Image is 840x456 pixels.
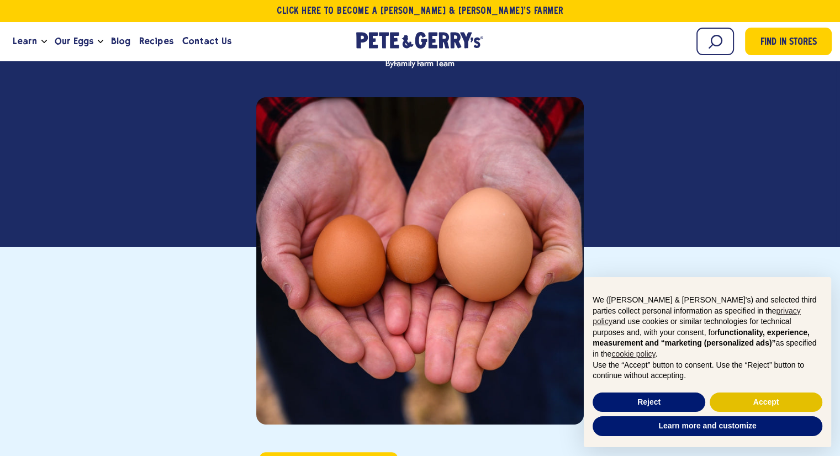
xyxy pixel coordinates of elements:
[182,34,231,48] span: Contact Us
[593,360,822,381] p: Use the “Accept” button to consent. Use the “Reject” button to continue without accepting.
[139,34,173,48] span: Recipes
[135,26,177,56] a: Recipes
[593,416,822,436] button: Learn more and customize
[760,35,817,50] span: Find in Stores
[745,28,832,55] a: Find in Stores
[394,60,454,68] span: Family Farm Team
[593,295,822,360] p: We ([PERSON_NAME] & [PERSON_NAME]'s) and selected third parties collect personal information as s...
[380,60,459,68] span: By
[41,40,47,44] button: Open the dropdown menu for Learn
[55,34,93,48] span: Our Eggs
[111,34,130,48] span: Blog
[178,26,236,56] a: Contact Us
[98,40,103,44] button: Open the dropdown menu for Our Eggs
[696,28,734,55] input: Search
[107,26,135,56] a: Blog
[611,349,655,358] a: cookie policy
[13,34,37,48] span: Learn
[8,26,41,56] a: Learn
[50,26,98,56] a: Our Eggs
[710,393,822,412] button: Accept
[593,393,705,412] button: Reject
